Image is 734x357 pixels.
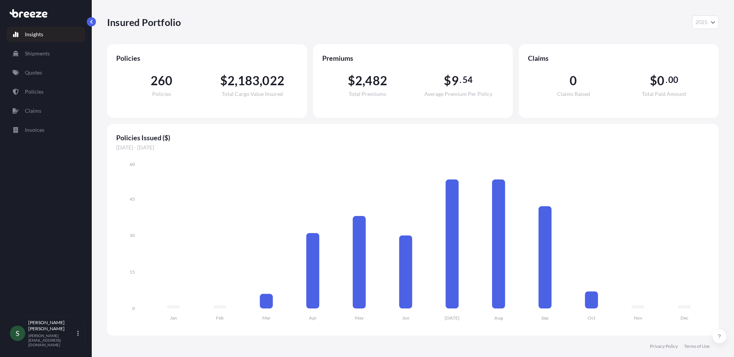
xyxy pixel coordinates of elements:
[444,75,451,87] span: $
[216,315,224,321] tspan: Feb
[666,77,667,83] span: .
[6,46,85,61] a: Shipments
[222,91,283,97] span: Total Cargo Value Insured
[668,77,678,83] span: 00
[634,315,643,321] tspan: Nov
[402,315,409,321] tspan: Jun
[260,75,262,87] span: ,
[25,50,50,57] p: Shipments
[424,91,492,97] span: Average Premium Per Policy
[151,75,173,87] span: 260
[130,269,135,275] tspan: 15
[6,27,85,42] a: Insights
[262,75,284,87] span: 022
[6,84,85,99] a: Policies
[25,126,44,134] p: Invoices
[238,75,260,87] span: 183
[220,75,227,87] span: $
[116,54,298,63] span: Policies
[6,103,85,118] a: Claims
[451,75,459,87] span: 9
[116,144,710,151] span: [DATE] - [DATE]
[460,77,461,83] span: .
[6,122,85,138] a: Invoices
[130,196,135,202] tspan: 45
[152,91,171,97] span: Policies
[28,333,76,347] p: [PERSON_NAME][EMAIL_ADDRESS][DOMAIN_NAME]
[130,232,135,238] tspan: 30
[25,69,42,76] p: Quotes
[494,315,503,321] tspan: Aug
[6,65,85,80] a: Quotes
[684,343,710,349] a: Terms of Use
[322,54,504,63] span: Premiums
[365,75,387,87] span: 482
[25,31,43,38] p: Insights
[309,315,317,321] tspan: Apr
[170,315,177,321] tspan: Jan
[557,91,590,97] span: Claims Raised
[227,75,235,87] span: 2
[528,54,710,63] span: Claims
[28,320,76,332] p: [PERSON_NAME] [PERSON_NAME]
[570,75,577,87] span: 0
[588,315,596,321] tspan: Oct
[16,329,19,337] span: S
[657,75,664,87] span: 0
[235,75,237,87] span: ,
[362,75,365,87] span: ,
[25,107,41,115] p: Claims
[349,91,386,97] span: Total Premiums
[463,77,473,83] span: 54
[25,88,44,96] p: Policies
[642,91,686,97] span: Total Paid Amount
[541,315,549,321] tspan: Sep
[130,161,135,167] tspan: 60
[680,315,689,321] tspan: Dec
[650,75,657,87] span: $
[692,15,719,29] button: Year Selector
[355,315,364,321] tspan: May
[348,75,355,87] span: $
[695,18,708,26] span: 2025
[355,75,362,87] span: 2
[132,305,135,311] tspan: 0
[650,343,678,349] a: Privacy Policy
[262,315,271,321] tspan: Mar
[445,315,460,321] tspan: [DATE]
[107,16,181,28] p: Insured Portfolio
[116,133,710,142] span: Policies Issued ($)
